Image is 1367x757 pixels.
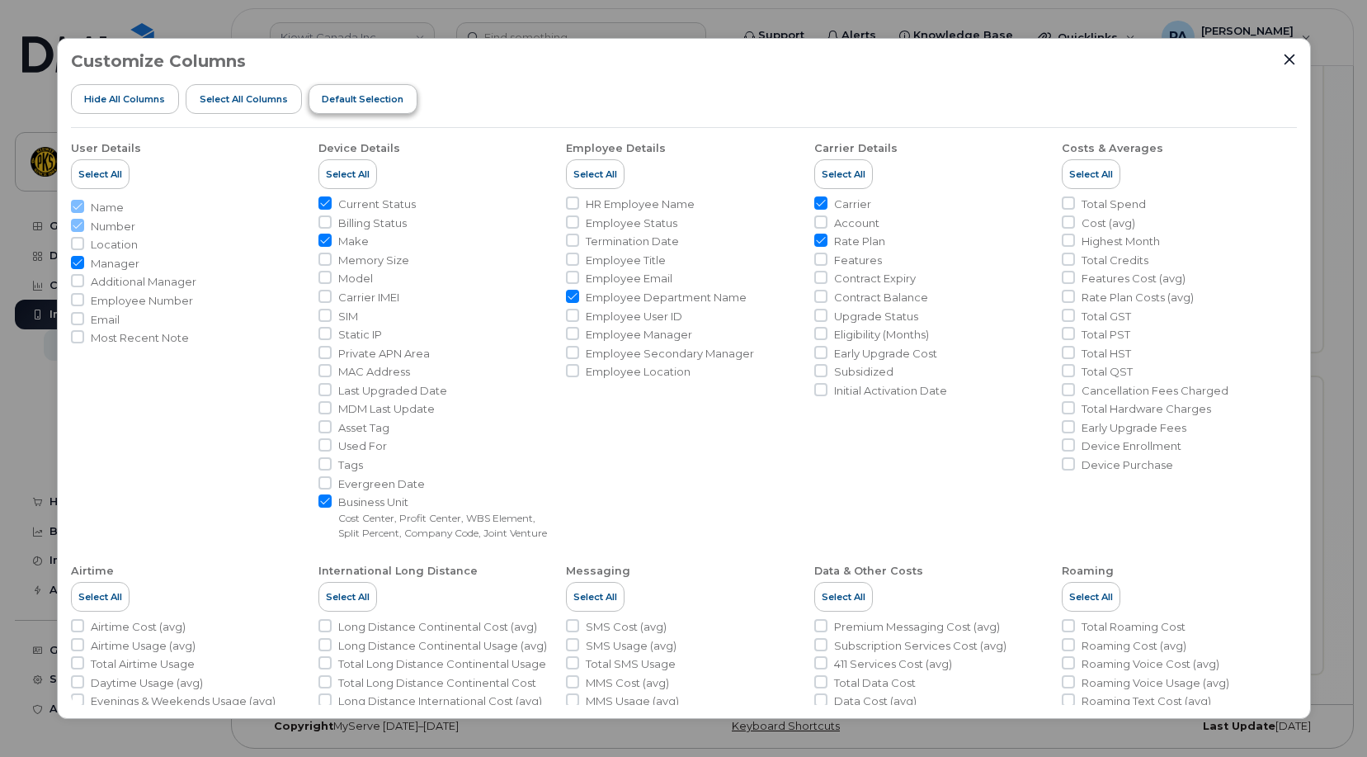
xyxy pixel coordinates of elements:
[834,290,928,305] span: Contract Balance
[318,141,400,156] div: Device Details
[1082,346,1131,362] span: Total HST
[338,619,537,635] span: Long Distance Continental Cost (avg)
[71,141,141,156] div: User Details
[834,271,916,286] span: Contract Expiry
[814,159,873,189] button: Select All
[834,656,952,672] span: 411 Services Cost (avg)
[566,582,625,612] button: Select All
[318,159,377,189] button: Select All
[1082,438,1181,454] span: Device Enrollment
[91,675,203,691] span: Daytime Usage (avg)
[91,656,195,672] span: Total Airtime Usage
[822,590,865,603] span: Select All
[1082,638,1186,654] span: Roaming Cost (avg)
[338,327,382,343] span: Static IP
[338,253,409,268] span: Memory Size
[338,383,447,399] span: Last Upgraded Date
[1062,141,1163,156] div: Costs & Averages
[1282,52,1297,67] button: Close
[586,638,676,654] span: SMS Usage (avg)
[1069,590,1113,603] span: Select All
[586,693,679,709] span: MMS Usage (avg)
[586,290,747,305] span: Employee Department Name
[1082,290,1194,305] span: Rate Plan Costs (avg)
[586,196,695,212] span: HR Employee Name
[586,271,672,286] span: Employee Email
[1082,215,1135,231] span: Cost (avg)
[338,638,547,654] span: Long Distance Continental Usage (avg)
[586,619,667,635] span: SMS Cost (avg)
[326,168,370,181] span: Select All
[318,564,478,579] div: International Long Distance
[71,582,130,612] button: Select All
[338,401,435,417] span: MDM Last Update
[1082,383,1228,399] span: Cancellation Fees Charged
[91,274,196,290] span: Additional Manager
[834,364,893,380] span: Subsidized
[71,159,130,189] button: Select All
[338,675,536,691] span: Total Long Distance Continental Cost
[91,693,276,709] span: Evenings & Weekends Usage (avg)
[822,168,865,181] span: Select All
[586,364,691,380] span: Employee Location
[1062,582,1120,612] button: Select All
[1082,309,1131,324] span: Total GST
[91,256,139,272] span: Manager
[1062,564,1114,579] div: Roaming
[78,168,122,181] span: Select All
[200,92,288,106] span: Select all Columns
[326,590,370,603] span: Select All
[71,84,180,114] button: Hide All Columns
[834,383,947,399] span: Initial Activation Date
[834,619,1000,635] span: Premium Messaging Cost (avg)
[91,293,193,309] span: Employee Number
[834,346,937,362] span: Early Upgrade Cost
[91,237,138,253] span: Location
[834,234,885,249] span: Rate Plan
[814,564,923,579] div: Data & Other Costs
[1082,693,1211,709] span: Roaming Text Cost (avg)
[1082,253,1148,268] span: Total Credits
[338,512,547,540] small: Cost Center, Profit Center, WBS Element, Split Percent, Company Code, Joint Venture
[573,590,617,603] span: Select All
[78,590,122,603] span: Select All
[338,271,373,286] span: Model
[573,168,617,181] span: Select All
[586,253,666,268] span: Employee Title
[91,219,135,234] span: Number
[834,253,882,268] span: Features
[814,141,898,156] div: Carrier Details
[586,346,754,362] span: Employee Secondary Manager
[834,309,918,324] span: Upgrade Status
[91,312,120,328] span: Email
[586,675,669,691] span: MMS Cost (avg)
[1082,619,1186,635] span: Total Roaming Cost
[1082,196,1146,212] span: Total Spend
[71,52,246,70] h3: Customize Columns
[1295,685,1355,745] iframe: Messenger Launcher
[834,675,916,691] span: Total Data Cost
[309,84,418,114] button: Default Selection
[338,656,546,672] span: Total Long Distance Continental Usage
[338,693,542,709] span: Long Distance International Cost (avg)
[566,141,666,156] div: Employee Details
[1082,271,1186,286] span: Features Cost (avg)
[586,327,692,343] span: Employee Manager
[834,215,879,231] span: Account
[91,330,189,346] span: Most Recent Note
[1082,364,1133,380] span: Total QST
[338,290,399,305] span: Carrier IMEI
[1082,234,1160,249] span: Highest Month
[834,638,1006,654] span: Subscription Services Cost (avg)
[1082,327,1130,343] span: Total PST
[586,234,679,249] span: Termination Date
[186,84,302,114] button: Select all Columns
[338,476,425,492] span: Evergreen Date
[834,327,929,343] span: Eligibility (Months)
[814,582,873,612] button: Select All
[338,215,407,231] span: Billing Status
[338,364,410,380] span: MAC Address
[1082,457,1173,473] span: Device Purchase
[91,638,196,654] span: Airtime Usage (avg)
[834,196,871,212] span: Carrier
